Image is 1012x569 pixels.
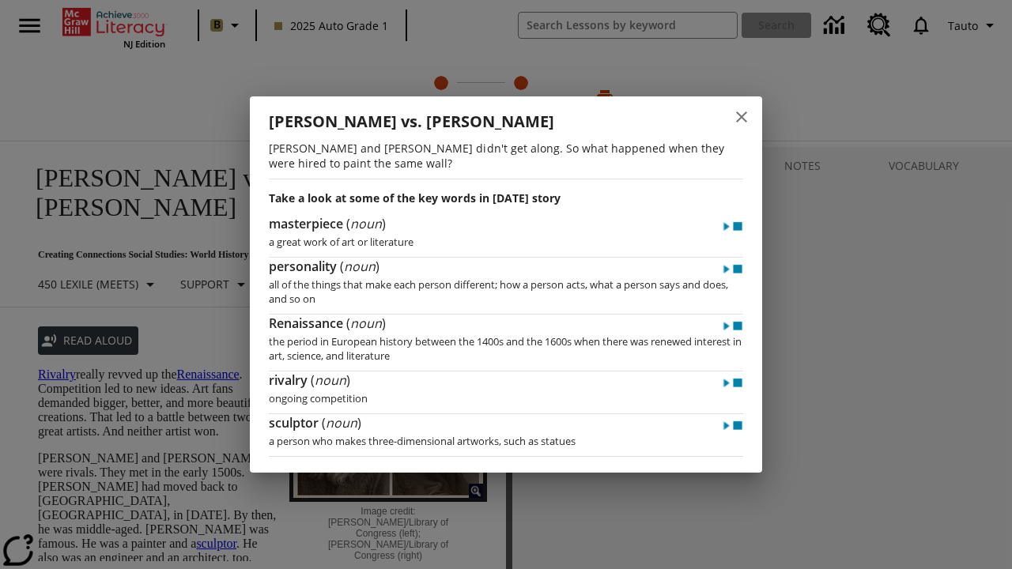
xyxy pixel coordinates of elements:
[723,98,761,136] button: close
[350,315,382,332] span: noun
[732,318,743,334] img: Stop - Renaissance
[269,179,743,216] h3: Take a look at some of the key words in [DATE] story
[269,109,696,134] h2: [PERSON_NAME] vs. [PERSON_NAME]
[269,315,386,332] h4: ( )
[732,219,743,235] img: Stop - masterpiece
[269,258,340,275] span: personality
[269,326,743,363] p: the period in European history between the 1400s and the 1600s when there was renewed interest in...
[269,426,743,448] p: a person who makes three-dimensional artworks, such as statues
[721,219,732,235] img: Play - masterpiece
[269,269,743,306] p: all of the things that make each person different; how a person acts, what a person says and does...
[721,318,732,334] img: Play - Renaissance
[269,134,743,179] p: [PERSON_NAME] and [PERSON_NAME] didn't get along. So what happened when they were hired to paint ...
[315,371,346,389] span: noun
[269,215,346,232] span: masterpiece
[721,375,732,391] img: Play - rivalry
[269,383,743,405] p: ongoing competition
[344,258,376,275] span: noun
[721,418,732,434] img: Play - sculptor
[269,371,311,389] span: rivalry
[721,262,732,277] img: Play - personality
[269,315,346,332] span: Renaissance
[269,371,350,389] h4: ( )
[732,418,743,434] img: Stop - sculptor
[269,227,743,249] p: a great work of art or literature
[269,414,361,431] h4: ( )
[732,262,743,277] img: Stop - personality
[269,258,379,275] h4: ( )
[350,215,382,232] span: noun
[732,375,743,391] img: Stop - rivalry
[269,215,386,232] h4: ( )
[269,414,322,431] span: sculptor
[326,414,357,431] span: noun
